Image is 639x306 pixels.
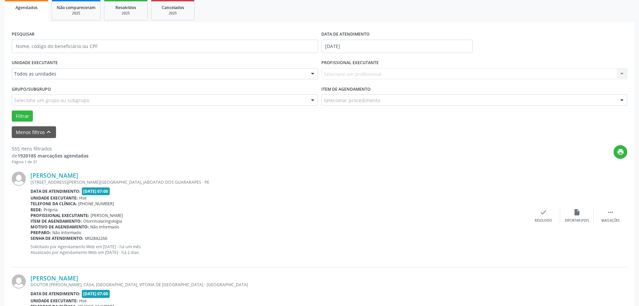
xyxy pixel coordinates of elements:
b: Data de atendimento: [31,291,81,297]
i: print [617,148,624,156]
label: PESQUISAR [12,29,35,40]
p: Solicitado por Agendamento Web em [DATE] - há um mês Atualizado por Agendamento Web em [DATE] - h... [31,244,527,255]
span: Hse [79,195,87,201]
span: Selecione um grupo ou subgrupo [14,97,89,104]
label: Grupo/Subgrupo [12,84,51,94]
input: Selecione um intervalo [321,40,473,53]
label: DATA DE ATENDIMENTO [321,29,370,40]
div: 2025 [156,11,190,16]
b: Unidade executante: [31,298,78,304]
b: Data de atendimento: [31,188,81,194]
b: Rede: [31,207,42,213]
span: Todos as unidades [14,71,304,77]
div: DOUTOR [PERSON_NAME], CASA, [GEOGRAPHIC_DATA], VITORIA DE [GEOGRAPHIC_DATA] - [GEOGRAPHIC_DATA] [31,282,527,288]
div: 2025 [109,11,143,16]
a: [PERSON_NAME] [31,274,78,282]
button: print [614,145,627,159]
span: M02842266 [85,235,107,241]
label: PROFISSIONAL EXECUTANTE [321,58,379,68]
strong: 1920185 marcações agendadas [17,152,89,159]
span: Otorrinolaringologia [83,218,122,224]
span: [DATE] 07:00 [82,187,110,195]
b: Profissional executante: [31,213,89,218]
i:  [607,209,614,216]
div: de [12,152,89,159]
span: [DATE] 07:00 [82,290,110,298]
div: Mais ações [601,218,620,223]
span: Não informado [52,230,81,235]
span: Hse [79,298,87,304]
img: img [12,172,26,186]
i: insert_drive_file [573,209,581,216]
img: img [12,274,26,289]
div: 555 itens filtrados [12,145,89,152]
label: Item de agendamento [321,84,371,94]
label: UNIDADE EXECUTANTE [12,58,58,68]
div: Página 1 de 37 [12,159,89,165]
input: Nome, código do beneficiário ou CPF [12,40,318,53]
button: Filtrar [12,111,33,122]
span: Própria [44,207,58,213]
button: Menos filtroskeyboard_arrow_up [12,126,56,138]
a: [PERSON_NAME] [31,172,78,179]
span: Não informado [90,224,119,230]
span: Resolvidos [115,5,136,10]
span: [PERSON_NAME] [91,213,123,218]
span: [PHONE_NUMBER] [78,201,114,207]
i: check [540,209,547,216]
div: [STREET_ADDRESS][PERSON_NAME][GEOGRAPHIC_DATA], JABOATAO DOS GUARARAPES - PE [31,179,527,185]
div: Resolvido [535,218,552,223]
div: 2025 [57,11,96,16]
b: Senha de atendimento: [31,235,84,241]
span: Não compareceram [57,5,96,10]
b: Telefone da clínica: [31,201,77,207]
b: Preparo: [31,230,51,235]
b: Item de agendamento: [31,218,82,224]
span: Selecionar procedimento [324,97,380,104]
span: Agendados [15,5,38,10]
b: Unidade executante: [31,195,78,201]
b: Motivo de agendamento: [31,224,89,230]
div: Exportar (PDF) [565,218,589,223]
span: Cancelados [162,5,184,10]
i: keyboard_arrow_up [45,128,52,136]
